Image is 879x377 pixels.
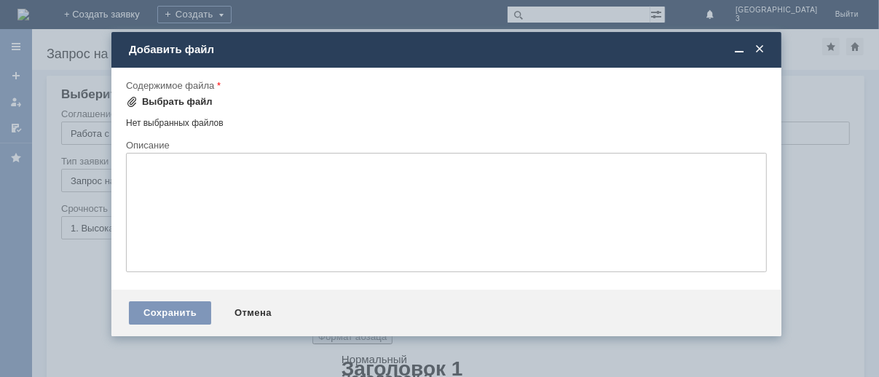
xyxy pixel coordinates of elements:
div: Описание [126,140,764,150]
div: Добавить файл [129,43,767,56]
div: Здравствуйте.Удалите отл.чеки.Спасибо [6,6,213,17]
div: Содержимое файла [126,81,764,90]
span: Закрыть [752,43,767,56]
div: Нет выбранных файлов [126,112,767,129]
span: Свернуть (Ctrl + M) [732,43,746,56]
div: Выбрать файл [142,96,213,108]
